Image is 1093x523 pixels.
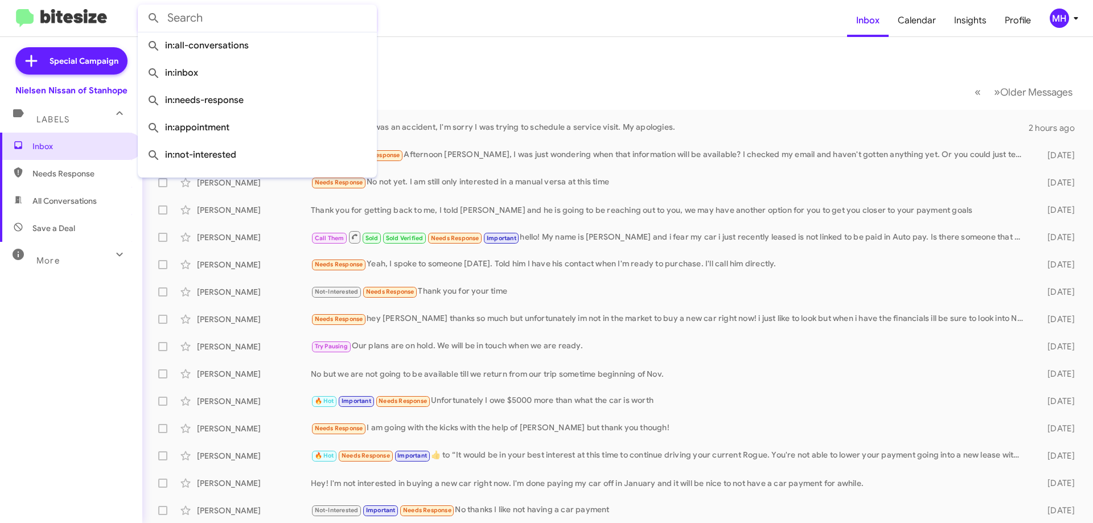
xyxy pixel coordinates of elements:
[311,504,1029,517] div: No thanks I like not having a car payment
[197,286,311,298] div: [PERSON_NAME]
[1029,314,1084,325] div: [DATE]
[945,4,996,37] a: Insights
[386,234,424,242] span: Sold Verified
[147,141,368,168] span: in:not-interested
[147,168,368,196] span: in:sold-verified
[32,141,129,152] span: Inbox
[315,425,363,432] span: Needs Response
[197,204,311,216] div: [PERSON_NAME]
[1029,450,1084,462] div: [DATE]
[311,230,1029,244] div: hello! My name is [PERSON_NAME] and i fear my car i just recently leased is not linked to be paid...
[36,114,69,125] span: Labels
[889,4,945,37] a: Calendar
[15,85,128,96] div: Nielsen Nissan of Stanhope
[36,256,60,266] span: More
[311,121,1029,134] div: It was an accident, I'm sorry I was trying to schedule a service visit. My apologies.
[975,85,981,99] span: «
[968,80,1079,104] nav: Page navigation example
[1029,204,1084,216] div: [DATE]
[366,506,396,514] span: Important
[1040,9,1080,28] button: MH
[994,85,1000,99] span: »
[365,234,379,242] span: Sold
[1029,122,1084,134] div: 2 hours ago
[1029,423,1084,434] div: [DATE]
[342,452,390,459] span: Needs Response
[315,179,363,186] span: Needs Response
[487,234,516,242] span: Important
[311,176,1029,189] div: No not yet. I am still only interested in a manual versa at this time
[315,397,334,405] span: 🔥 Hot
[50,55,118,67] span: Special Campaign
[197,368,311,380] div: [PERSON_NAME]
[1029,286,1084,298] div: [DATE]
[1050,9,1069,28] div: MH
[311,368,1029,380] div: No but we are not going to be available till we return from our trip sometime beginning of Nov.
[197,177,311,188] div: [PERSON_NAME]
[197,259,311,270] div: [PERSON_NAME]
[32,168,129,179] span: Needs Response
[968,80,988,104] button: Previous
[1029,177,1084,188] div: [DATE]
[311,394,1029,407] div: Unfortunately I owe $5000 more than what the car is worth
[311,422,1029,435] div: I am going with the kicks with the help of [PERSON_NAME] but thank you though!
[315,506,359,514] span: Not-Interested
[311,204,1029,216] div: Thank you for getting back to me, I told [PERSON_NAME] and he is going to be reaching out to you,...
[1029,341,1084,352] div: [DATE]
[147,114,368,141] span: in:appointment
[311,340,1029,353] div: Our plans are on hold. We will be in touch when we are ready.
[1029,232,1084,243] div: [DATE]
[403,506,451,514] span: Needs Response
[197,314,311,325] div: [PERSON_NAME]
[1029,150,1084,161] div: [DATE]
[197,232,311,243] div: [PERSON_NAME]
[1029,505,1084,516] div: [DATE]
[311,477,1029,489] div: Hey! I'm not interested in buying a new car right now. I'm done paying my car off in January and ...
[315,234,344,242] span: Call Them
[1029,477,1084,489] div: [DATE]
[311,149,1029,162] div: Afternoon [PERSON_NAME], I was just wondering when that information will be available? I checked ...
[311,258,1029,271] div: Yeah, I spoke to someone [DATE]. Told him I have his contact when I'm ready to purchase. I'll cal...
[147,87,368,114] span: in:needs-response
[197,477,311,489] div: [PERSON_NAME]
[431,234,479,242] span: Needs Response
[311,449,1029,462] div: ​👍​ to “ It would be in your best interest at this time to continue driving your current Rogue. Y...
[147,59,368,87] span: in:inbox
[342,397,371,405] span: Important
[987,80,1079,104] button: Next
[1000,86,1073,98] span: Older Messages
[138,5,377,32] input: Search
[197,423,311,434] div: [PERSON_NAME]
[32,223,75,234] span: Save a Deal
[315,315,363,323] span: Needs Response
[197,396,311,407] div: [PERSON_NAME]
[147,32,368,59] span: in:all-conversations
[1029,259,1084,270] div: [DATE]
[847,4,889,37] a: Inbox
[315,288,359,295] span: Not-Interested
[197,505,311,516] div: [PERSON_NAME]
[197,450,311,462] div: [PERSON_NAME]
[996,4,1040,37] a: Profile
[197,341,311,352] div: [PERSON_NAME]
[1029,368,1084,380] div: [DATE]
[32,195,97,207] span: All Conversations
[315,452,334,459] span: 🔥 Hot
[366,288,414,295] span: Needs Response
[311,312,1029,326] div: hey [PERSON_NAME] thanks so much but unfortunately im not in the market to buy a new car right no...
[315,343,348,350] span: Try Pausing
[15,47,128,75] a: Special Campaign
[397,452,427,459] span: Important
[1029,396,1084,407] div: [DATE]
[311,285,1029,298] div: Thank you for your time
[379,397,427,405] span: Needs Response
[315,261,363,268] span: Needs Response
